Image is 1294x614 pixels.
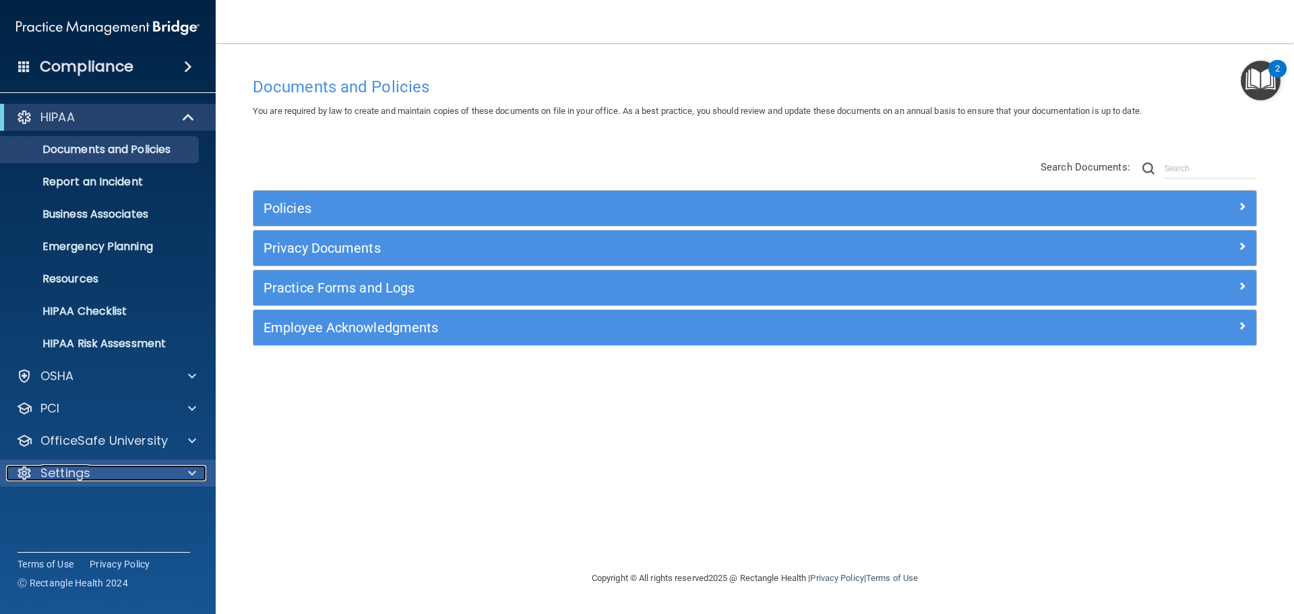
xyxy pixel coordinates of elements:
[810,573,863,583] a: Privacy Policy
[16,109,195,125] a: HIPAA
[40,465,90,481] p: Settings
[9,208,193,221] p: Business Associates
[40,368,74,384] p: OSHA
[264,241,995,255] h5: Privacy Documents
[9,305,193,318] p: HIPAA Checklist
[264,317,1246,338] a: Employee Acknowledgments
[40,433,168,449] p: OfficeSafe University
[1041,161,1130,173] span: Search Documents:
[264,197,1246,219] a: Policies
[264,237,1246,259] a: Privacy Documents
[9,240,193,253] p: Emergency Planning
[253,78,1257,96] h4: Documents and Policies
[1241,61,1281,100] button: Open Resource Center, 2 new notifications
[1142,162,1154,175] img: ic-search.3b580494.png
[1165,158,1257,179] input: Search
[40,400,59,417] p: PCI
[16,433,196,449] a: OfficeSafe University
[9,175,193,189] p: Report an Incident
[9,143,193,156] p: Documents and Policies
[16,465,196,481] a: Settings
[16,400,196,417] a: PCI
[1275,69,1280,86] div: 2
[18,557,73,571] a: Terms of Use
[253,106,1142,116] span: You are required by law to create and maintain copies of these documents on file in your office. ...
[16,14,199,41] img: PMB logo
[90,557,150,571] a: Privacy Policy
[264,320,995,335] h5: Employee Acknowledgments
[16,368,196,384] a: OSHA
[264,280,995,295] h5: Practice Forms and Logs
[509,557,1001,600] div: Copyright © All rights reserved 2025 @ Rectangle Health | |
[9,272,193,286] p: Resources
[9,337,193,350] p: HIPAA Risk Assessment
[40,109,75,125] p: HIPAA
[264,201,995,216] h5: Policies
[40,57,133,76] h4: Compliance
[866,573,918,583] a: Terms of Use
[264,277,1246,299] a: Practice Forms and Logs
[18,576,128,590] span: Ⓒ Rectangle Health 2024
